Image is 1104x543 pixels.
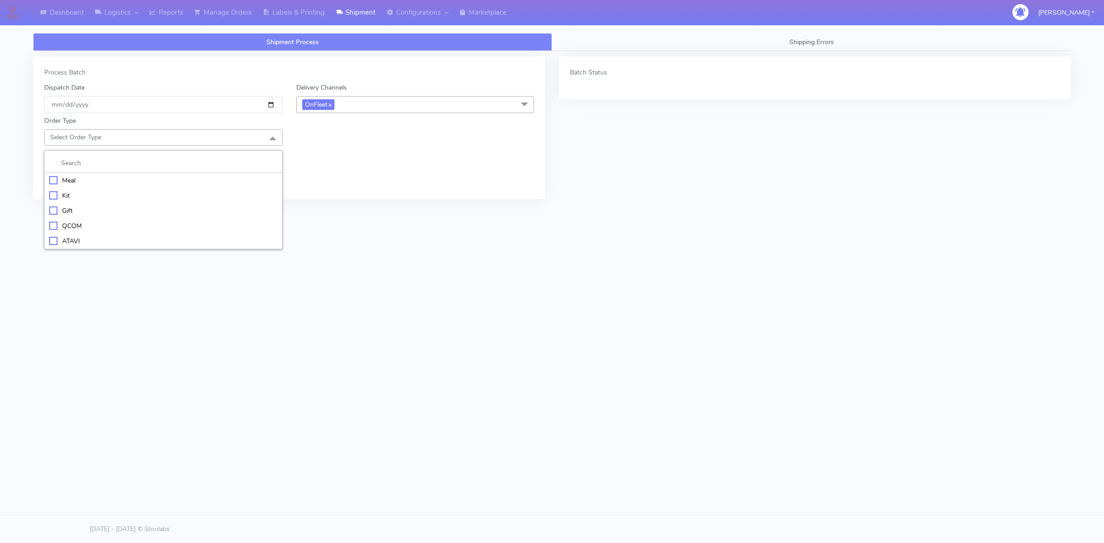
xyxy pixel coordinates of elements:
[49,176,277,185] div: Meal
[296,83,347,92] label: Delivery Channels
[328,99,332,109] a: x
[789,38,834,46] span: Shipping Errors
[266,38,319,46] span: Shipment Process
[49,221,277,231] div: QCOM
[1031,3,1101,22] button: [PERSON_NAME]
[50,133,101,142] span: Select Order Type
[44,83,85,92] label: Dispatch Date
[44,68,534,77] div: Process Batch
[44,116,76,126] label: Order Type
[49,206,277,216] div: Gift
[33,33,1071,51] ul: Tabs
[49,236,277,246] div: ATAVI
[302,99,334,110] span: OnFleet
[49,191,277,200] div: Kit
[49,158,277,168] input: multiselect-search
[570,68,1060,77] div: Batch Status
